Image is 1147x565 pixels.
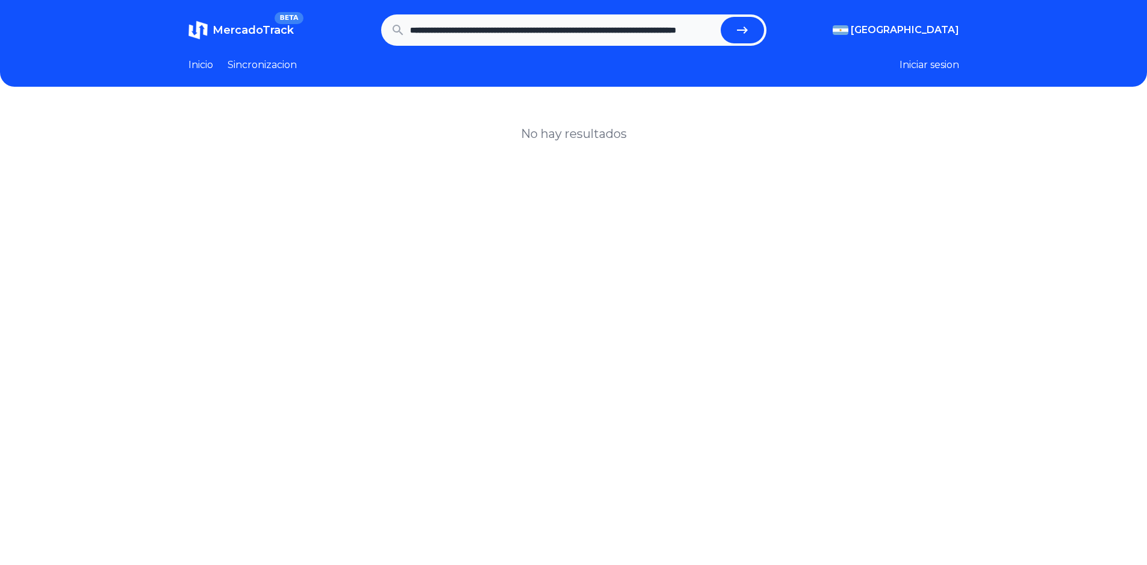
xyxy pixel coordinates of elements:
[521,125,627,142] h1: No hay resultados
[188,20,208,40] img: MercadoTrack
[213,23,294,37] span: MercadoTrack
[188,20,294,40] a: MercadoTrackBETA
[900,58,959,72] button: Iniciar sesion
[833,23,959,37] button: [GEOGRAPHIC_DATA]
[833,25,848,35] img: Argentina
[188,58,213,72] a: Inicio
[275,12,303,24] span: BETA
[228,58,297,72] a: Sincronizacion
[851,23,959,37] span: [GEOGRAPHIC_DATA]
